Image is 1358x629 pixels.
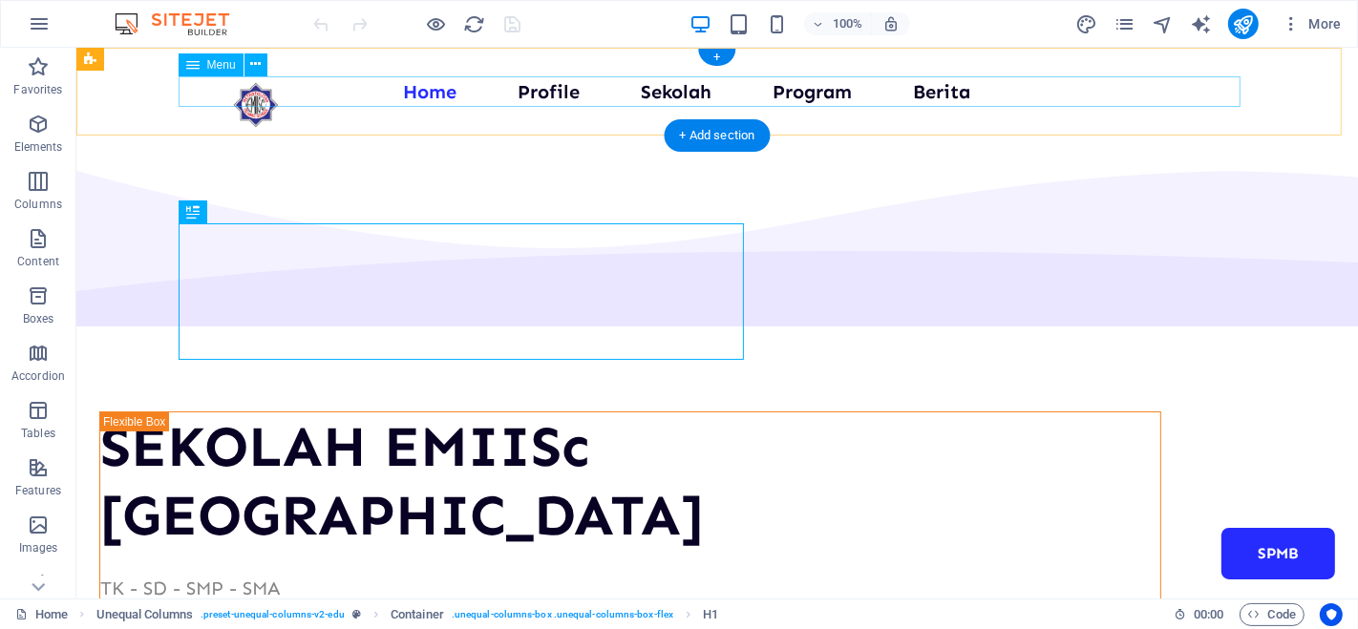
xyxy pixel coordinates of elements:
[833,12,863,35] h6: 100%
[1248,603,1296,626] span: Code
[452,603,673,626] span: . unequal-columns-box .unequal-columns-box-flex
[96,603,719,626] nav: breadcrumb
[463,12,486,35] button: reload
[1152,13,1174,35] i: Navigator
[17,254,59,269] p: Content
[15,603,68,626] a: Click to cancel selection. Double-click to open Pages
[1194,603,1223,626] span: 00 00
[1320,603,1343,626] button: Usercentrics
[882,15,900,32] i: On resize automatically adjust zoom level to fit chosen device.
[110,12,253,35] img: Editor Logo
[698,49,735,66] div: +
[804,12,872,35] button: 100%
[1174,603,1224,626] h6: Session time
[201,603,345,626] span: . preset-unequal-columns-v2-edu
[1207,607,1210,621] span: :
[1075,13,1097,35] i: Design (Ctrl+Alt+Y)
[21,426,55,441] p: Tables
[1228,9,1259,39] button: publish
[703,603,718,626] span: Click to select. Double-click to edit
[96,603,193,626] span: Click to select. Double-click to edit
[14,139,63,155] p: Elements
[1232,13,1254,35] i: Publish
[11,368,65,384] p: Accordion
[1190,13,1212,35] i: AI Writer
[464,13,486,35] i: Reload page
[1152,12,1175,35] button: navigator
[1282,14,1342,33] span: More
[1114,13,1135,35] i: Pages (Ctrl+Alt+S)
[19,540,58,556] p: Images
[14,197,62,212] p: Columns
[23,311,54,326] p: Boxes
[391,603,444,626] span: Click to select. Double-click to edit
[1190,12,1213,35] button: text_generator
[665,119,771,152] div: + Add section
[352,609,361,619] i: This element is a customizable preset
[13,82,62,97] p: Favorites
[1075,12,1098,35] button: design
[425,12,448,35] button: Click here to leave preview mode and continue editing
[1114,12,1136,35] button: pages
[15,483,61,498] p: Features
[207,59,236,71] span: Menu
[1240,603,1305,626] button: Code
[1274,9,1349,39] button: More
